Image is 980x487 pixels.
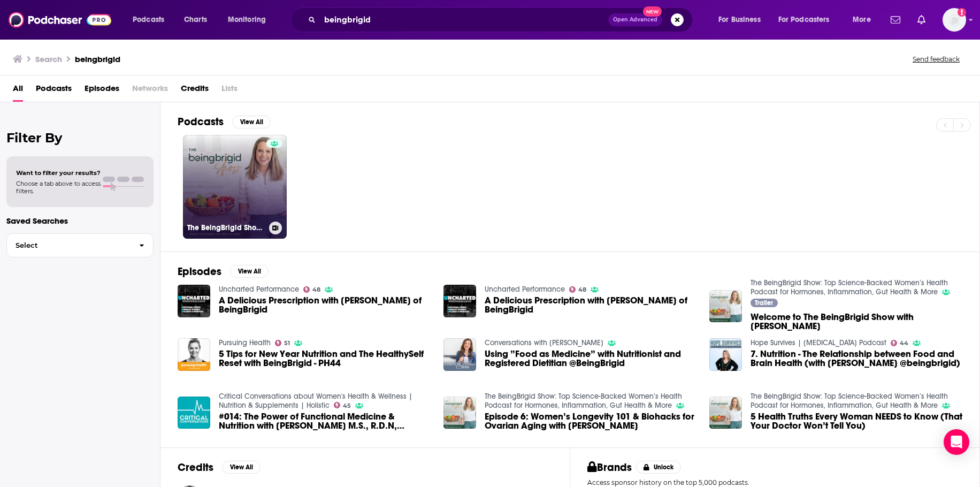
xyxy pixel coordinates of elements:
a: Welcome to The BeingBrigid Show with Brigid Titgemeier [751,313,962,331]
span: For Podcasters [778,12,830,27]
h3: The BeingBrigid Show: Top Science-Backed Women’s Health Podcast for Hormones, Inflammation, Gut H... [187,223,265,232]
button: open menu [771,11,845,28]
span: Networks [132,80,168,102]
span: Episode 6: Women’s Longevity 101 & Biohacks for Ovarian Aging with [PERSON_NAME] [485,412,696,430]
button: open menu [845,11,884,28]
a: #014: The Power of Functional Medicine & Nutrition with Brigid Titgemeier M.S., R.D.N, L.D aka @b... [219,412,431,430]
button: Show profile menu [943,8,966,32]
span: For Business [718,12,761,27]
a: Podcasts [36,80,72,102]
img: Welcome to The BeingBrigid Show with Brigid Titgemeier [709,290,742,323]
button: Open AdvancedNew [608,13,662,26]
a: EpisodesView All [178,265,269,278]
a: 7. Nutrition - The Relationship between Food and Brain Health (with Brigid Titgemeier @beingbrigid) [751,349,962,368]
a: The BeingBrigid Show: Top Science-Backed Women’s Health Podcast for Hormones, Inflammation, Gut H... [751,278,948,296]
button: Send feedback [909,55,963,64]
h2: Podcasts [178,115,224,128]
a: 5 Health Truths Every Woman NEEDS to Know (That Your Doctor Won’t Tell You) [709,397,742,429]
a: A Delicious Prescription with Brigid Titgemeier of BeingBrigid [219,296,431,314]
span: More [853,12,871,27]
span: Monitoring [228,12,266,27]
span: Choose a tab above to access filters. [16,180,101,195]
a: 51 [275,340,290,346]
a: The BeingBrigid Show: Top Science-Backed Women’s Health Podcast for Hormones, Inflammation, Gut H... [751,392,948,410]
span: Trailer [755,300,773,306]
a: 48 [303,286,321,293]
span: #014: The Power of Functional Medicine & Nutrition with [PERSON_NAME] M.S., R.D.N, [PERSON_NAME] ... [219,412,431,430]
span: Lists [221,80,238,102]
span: Select [7,242,131,249]
span: Logged in as Ashley_Beenen [943,8,966,32]
h2: Episodes [178,265,221,278]
span: 45 [343,404,351,408]
span: Credits [181,80,209,102]
img: A Delicious Prescription with Brigid Titgemeier of BeingBrigid [443,285,476,317]
a: 45 [334,402,351,408]
a: 44 [891,340,909,346]
span: Charts [184,12,207,27]
span: 48 [312,287,320,292]
button: Select [6,233,154,257]
a: Show notifications dropdown [886,11,905,29]
a: Using ”Food as Medicine” with Nutritionist and Registered Dietitian @BeingBrigid [443,338,476,371]
input: Search podcasts, credits, & more... [320,11,608,28]
a: PodcastsView All [178,115,271,128]
h2: Credits [178,461,213,474]
button: open menu [125,11,178,28]
a: The BeingBrigid Show: Top Science-Backed Women’s Health Podcast for Hormones, Inflammation, Gut H... [485,392,682,410]
span: New [643,6,662,17]
span: Open Advanced [613,17,657,22]
span: 48 [578,287,586,292]
img: Episode 6: Women’s Longevity 101 & Biohacks for Ovarian Aging with Kayla Barnes-Lentz [443,397,476,429]
a: Episode 6: Women’s Longevity 101 & Biohacks for Ovarian Aging with Kayla Barnes-Lentz [485,412,696,430]
div: Open Intercom Messenger [944,429,969,455]
img: User Profile [943,8,966,32]
a: #014: The Power of Functional Medicine & Nutrition with Brigid Titgemeier M.S., R.D.N, L.D aka @b... [178,397,210,429]
button: View All [222,461,261,474]
a: Using ”Food as Medicine” with Nutritionist and Registered Dietitian @BeingBrigid [485,349,696,368]
a: Critical Conversations about Women's Health & Wellness | Nutrition & Supplements | Holistic [219,392,412,410]
img: Podchaser - Follow, Share and Rate Podcasts [9,10,111,30]
img: 7. Nutrition - The Relationship between Food and Brain Health (with Brigid Titgemeier @beingbrigid) [709,338,742,371]
div: Search podcasts, credits, & more... [301,7,703,32]
a: Show notifications dropdown [913,11,930,29]
span: Want to filter your results? [16,169,101,177]
span: A Delicious Prescription with [PERSON_NAME] of BeingBrigid [485,296,696,314]
a: 5 Health Truths Every Woman NEEDS to Know (That Your Doctor Won’t Tell You) [751,412,962,430]
a: 48 [569,286,587,293]
img: A Delicious Prescription with Brigid Titgemeier of BeingBrigid [178,285,210,317]
a: All [13,80,23,102]
span: 44 [900,341,908,346]
span: Welcome to The BeingBrigid Show with [PERSON_NAME] [751,313,962,331]
button: open menu [220,11,280,28]
a: Conversations with Sara Podcast [485,338,603,347]
img: 5 Tips for New Year Nutrition and The HealthySelf Reset with BeingBrigid - PH44 [178,338,210,371]
h3: Search [35,54,62,64]
a: Uncharted Performance [485,285,565,294]
button: View All [230,265,269,278]
a: 5 Tips for New Year Nutrition and The HealthySelf Reset with BeingBrigid - PH44 [219,349,431,368]
svg: Add a profile image [958,8,966,17]
a: Uncharted Performance [219,285,299,294]
button: open menu [711,11,774,28]
a: The BeingBrigid Show: Top Science-Backed Women’s Health Podcast for Hormones, Inflammation, Gut H... [183,135,287,239]
a: Episodes [85,80,119,102]
p: Saved Searches [6,216,154,226]
a: CreditsView All [178,461,261,474]
span: Podcasts [133,12,164,27]
a: Hope Survives | Brain Injury Podcast [751,338,886,347]
button: Unlock [636,461,682,474]
p: Access sponsor history on the top 5,000 podcasts. [587,478,962,486]
button: View All [232,116,271,128]
a: Charts [177,11,213,28]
